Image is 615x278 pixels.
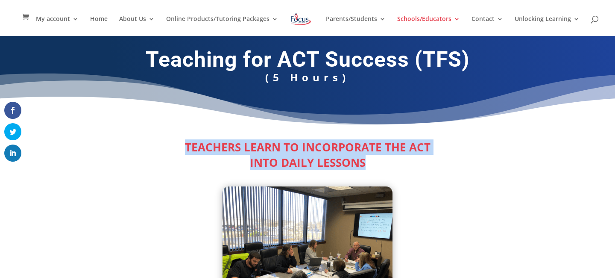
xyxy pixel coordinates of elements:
[119,16,155,36] a: About Us
[397,16,460,36] a: Schools/Educators
[166,16,278,36] a: Online Products/Tutoring Packages
[185,139,430,155] b: TEACHERS LEARN TO INCORPORATE THE ACT
[326,16,386,36] a: Parents/Students
[90,16,108,36] a: Home
[77,47,538,77] h1: Teaching for ACT Success (TFS)
[77,77,538,89] p: (5 Hours)
[471,16,503,36] a: Contact
[290,12,312,27] img: Focus on Learning
[250,155,366,170] b: INTO DAILY LESSONS
[36,16,79,36] a: My account
[515,16,580,36] a: Unlocking Learning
